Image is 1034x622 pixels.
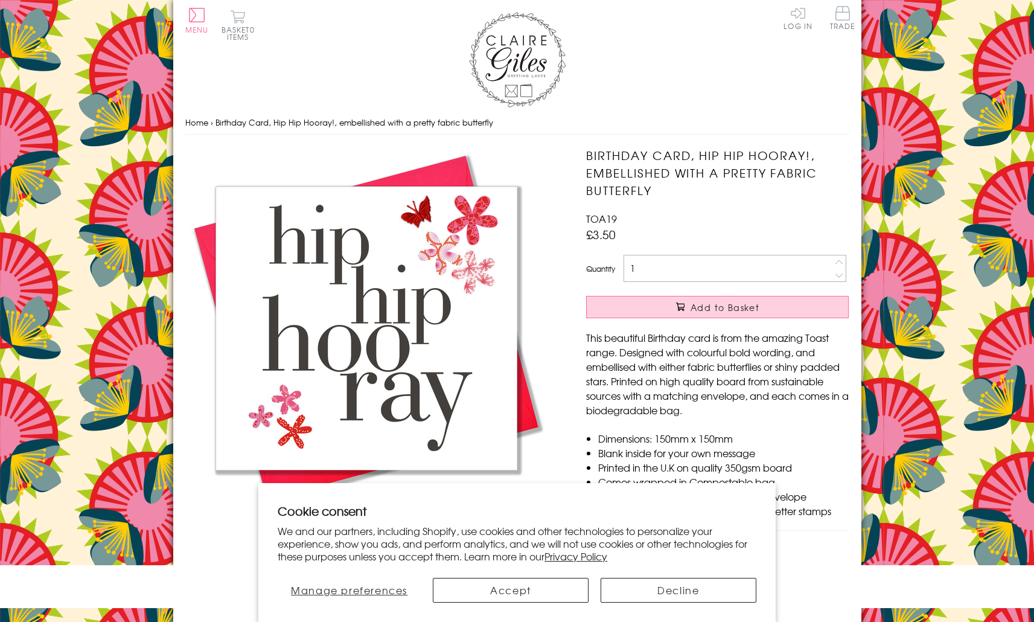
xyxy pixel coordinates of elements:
[598,475,849,489] li: Comes wrapped in Compostable bag
[185,111,849,135] nav: breadcrumbs
[185,24,209,35] span: Menu
[830,6,855,30] span: Trade
[222,10,255,40] button: Basket0 items
[586,147,849,199] h1: Birthday Card, Hip Hip Hooray!, embellished with a pretty fabric butterfly
[586,211,617,226] span: TOA19
[783,6,812,30] a: Log In
[586,330,849,417] p: This beautiful Birthday card is from the amazing Toast range. Designed with colourful bold wordin...
[586,263,615,274] label: Quantity
[598,460,849,475] li: Printed in the U.K on quality 350gsm board
[598,431,849,446] li: Dimensions: 150mm x 150mm
[185,147,547,509] img: Birthday Card, Hip Hip Hooray!, embellished with a pretty fabric butterfly
[586,226,616,243] span: £3.50
[830,6,855,32] a: Trade
[185,8,209,33] button: Menu
[586,296,849,318] button: Add to Basket
[691,301,759,313] span: Add to Basket
[185,117,208,128] a: Home
[278,578,421,603] button: Manage preferences
[433,578,589,603] button: Accept
[227,24,255,42] span: 0 items
[544,549,607,563] a: Privacy Policy
[278,525,756,562] p: We and our partners, including Shopify, use cookies and other technologies to personalize your ex...
[601,578,756,603] button: Decline
[215,117,493,128] span: Birthday Card, Hip Hip Hooray!, embellished with a pretty fabric butterfly
[278,502,756,519] h2: Cookie consent
[469,12,566,107] img: Claire Giles Greetings Cards
[211,117,213,128] span: ›
[291,583,407,597] span: Manage preferences
[598,446,849,460] li: Blank inside for your own message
